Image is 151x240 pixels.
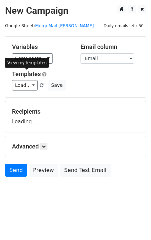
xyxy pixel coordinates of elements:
h5: Email column [81,43,139,51]
a: Preview [29,164,58,177]
h5: Recipients [12,108,139,115]
a: Send Test Email [60,164,111,177]
a: Load... [12,80,38,91]
div: Loading... [12,108,139,125]
h5: Advanced [12,143,139,150]
span: Daily emails left: 50 [101,22,146,29]
a: Daily emails left: 50 [101,23,146,28]
a: Copy/paste... [12,53,53,64]
a: Templates [12,70,41,77]
h2: New Campaign [5,5,146,16]
small: Google Sheet: [5,23,94,28]
h5: Variables [12,43,70,51]
a: MergeMail [PERSON_NAME] [35,23,94,28]
button: Save [48,80,65,91]
div: View my templates [5,58,49,68]
a: Send [5,164,27,177]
